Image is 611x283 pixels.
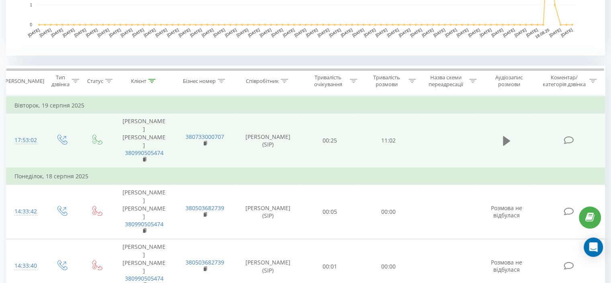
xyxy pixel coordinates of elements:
text: 1 [30,3,32,7]
font: [PERSON_NAME] [4,77,44,85]
text: [DATE] [97,27,110,37]
text: [DATE] [236,27,249,37]
text: [DATE] [433,27,446,37]
text: [DATE] [525,27,539,37]
font: 00:00 [381,262,396,270]
text: [DATE] [62,27,75,37]
text: [DATE] [340,27,353,37]
text: [DATE] [74,27,87,37]
font: [PERSON_NAME] [PERSON_NAME] [123,118,166,149]
text: [DATE] [351,27,365,37]
text: [DATE] [514,27,527,37]
text: [DATE] [143,27,156,37]
font: Понеділок, 18 серпня 2025 [14,173,88,180]
text: [DATE] [560,27,573,37]
font: 14:33:40 [14,262,37,269]
text: [DATE] [213,27,226,37]
font: Розмова не відбулася [491,258,522,273]
text: [DATE] [421,27,434,37]
text: [DATE] [27,27,41,37]
text: [DATE] [131,27,145,37]
font: Тривалість очікування [314,74,342,88]
font: Бізнес номер [183,77,216,85]
text: [DATE] [39,27,52,37]
text: [DATE] [398,27,411,37]
text: [DATE] [108,27,122,37]
font: 00:00 [381,208,396,216]
text: 0 [30,23,32,27]
text: [DATE] [224,27,237,37]
font: 14:33:42 [14,207,37,215]
text: [DATE] [305,27,319,37]
font: [PERSON_NAME] [PERSON_NAME] [123,243,166,275]
font: Тип дзвінка [51,74,69,88]
text: [DATE] [328,27,341,37]
font: Аудіозапис розмови [495,74,523,88]
text: [DATE] [50,27,63,37]
text: [DATE] [375,27,388,37]
text: [DATE] [479,27,492,37]
font: Клієнт [131,77,146,85]
font: Коментар/категорія дзвінка [542,74,585,88]
font: Співробітник [246,77,279,85]
text: [DATE] [259,27,272,37]
font: Розмова не відбулася [491,204,522,219]
text: [DATE] [409,27,423,37]
text: [DATE] [120,27,133,37]
text: [DATE] [468,27,481,37]
font: Статус [87,77,103,85]
font: [PERSON_NAME] (SIP) [245,258,290,274]
text: [DATE] [502,27,515,37]
div: Open Intercom Messenger [584,238,603,257]
a: 380990505474 [125,220,163,228]
text: [DATE] [270,27,284,37]
text: [DATE] [85,27,98,37]
font: 17:53:02 [14,136,37,144]
text: [DATE] [317,27,330,37]
a: 380733000707 [186,133,224,140]
font: Назва схеми переадресації [429,74,463,88]
text: [DATE] [189,27,202,37]
font: [PERSON_NAME] [PERSON_NAME] [123,189,166,221]
a: 380503682739 [186,258,224,266]
text: [DATE] [166,27,180,37]
text: [DATE] [247,27,261,37]
text: [DATE] [548,27,562,37]
text: [DATE] [155,27,168,37]
font: [PERSON_NAME] (SIP) [245,133,290,149]
text: [DATE] [282,27,295,37]
font: 00:25 [323,137,337,145]
text: [DATE] [294,27,307,37]
text: [DATE] [201,27,214,37]
font: [PERSON_NAME] (SIP) [245,204,290,220]
a: 380990505474 [125,275,163,282]
text: [DATE] [490,27,504,37]
font: Вівторок, 19 серпня 2025 [14,101,84,109]
text: 18.08.25 [534,27,550,39]
text: [DATE] [178,27,191,37]
font: 00:05 [323,208,337,216]
text: [DATE] [444,27,458,37]
text: [DATE] [456,27,469,37]
font: 00:01 [323,262,337,270]
font: Тривалість розмови [373,74,400,88]
a: 380990505474 [125,149,163,157]
font: 11:02 [381,137,396,145]
text: [DATE] [386,27,400,37]
a: 380503682739 [186,204,224,212]
text: [DATE] [363,27,376,37]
